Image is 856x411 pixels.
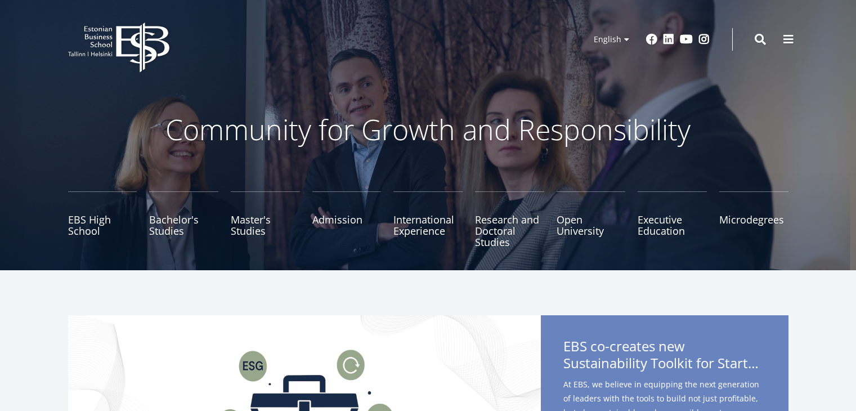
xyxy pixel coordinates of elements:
a: Instagram [698,34,710,45]
a: Executive Education [638,191,707,248]
a: Microdegrees [719,191,788,248]
a: Research and Doctoral Studies [475,191,544,248]
a: Bachelor's Studies [149,191,218,248]
p: Community for Growth and Responsibility [130,113,727,146]
a: Youtube [680,34,693,45]
span: Sustainability Toolkit for Startups [563,355,766,372]
span: EBS co-creates new [563,338,766,375]
a: Open University [557,191,626,248]
a: Linkedin [663,34,674,45]
a: International Experience [393,191,463,248]
a: EBS High School [68,191,137,248]
a: Facebook [646,34,657,45]
a: Master's Studies [231,191,300,248]
a: Admission [312,191,382,248]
